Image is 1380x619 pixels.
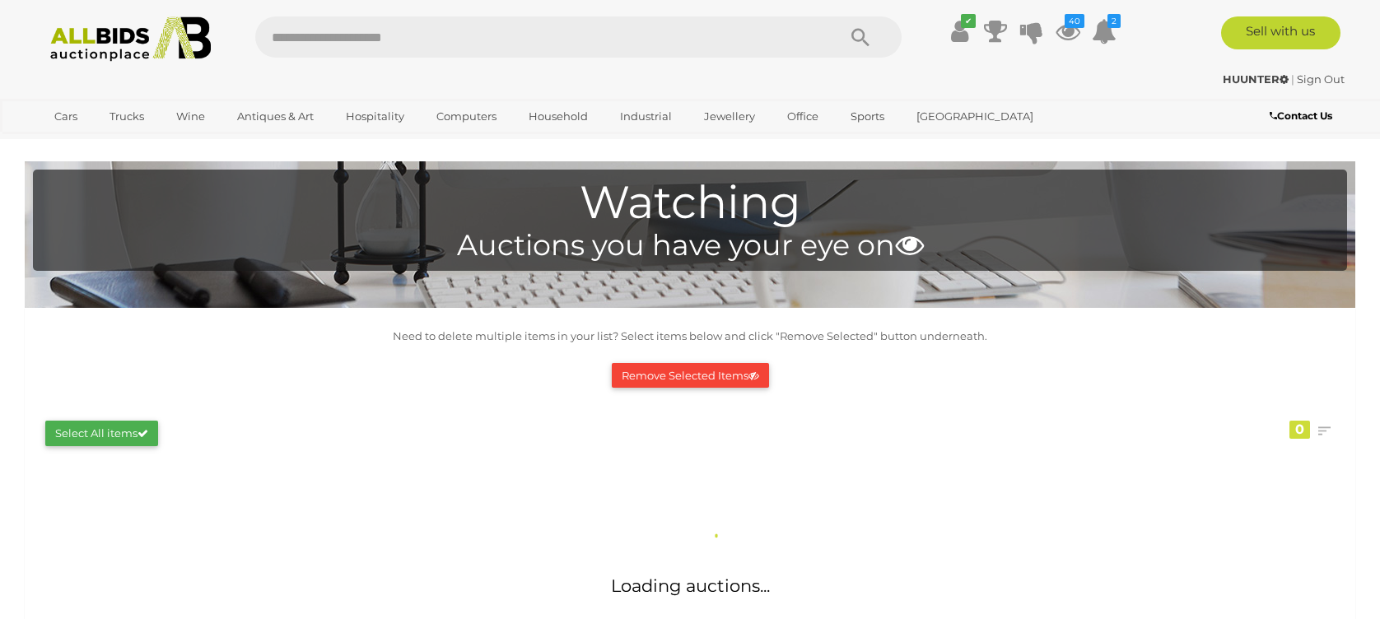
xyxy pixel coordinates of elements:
h4: Auctions you have your eye on [41,230,1339,262]
h1: Watching [41,178,1339,228]
a: Office [776,103,829,130]
a: ✔ [947,16,972,46]
i: 40 [1065,14,1084,28]
a: Trucks [99,103,155,130]
a: 40 [1056,16,1080,46]
a: Computers [426,103,507,130]
a: HUUNTER [1223,72,1291,86]
strong: HUUNTER [1223,72,1289,86]
a: Wine [166,103,216,130]
button: Remove Selected Items [612,363,769,389]
a: Cars [44,103,88,130]
a: Antiques & Art [226,103,324,130]
a: Jewellery [693,103,766,130]
a: 2 [1092,16,1117,46]
i: ✔ [961,14,976,28]
a: Industrial [609,103,683,130]
b: Contact Us [1270,109,1332,122]
span: | [1291,72,1294,86]
a: Sports [840,103,895,130]
a: Contact Us [1270,107,1336,125]
button: Search [819,16,902,58]
a: Hospitality [335,103,415,130]
a: [GEOGRAPHIC_DATA] [906,103,1044,130]
img: Allbids.com.au [41,16,220,62]
a: Sell with us [1221,16,1340,49]
a: Sign Out [1297,72,1345,86]
p: Need to delete multiple items in your list? Select items below and click "Remove Selected" button... [33,327,1347,346]
i: 2 [1107,14,1121,28]
div: 0 [1289,421,1310,439]
button: Select All items [45,421,158,446]
span: Loading auctions... [611,575,770,596]
a: Household [518,103,599,130]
